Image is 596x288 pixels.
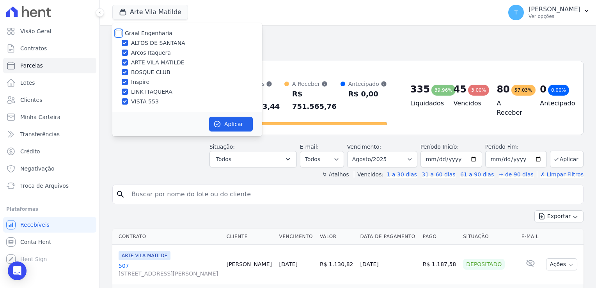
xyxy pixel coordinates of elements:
[460,171,494,178] a: 61 a 90 dias
[276,229,317,245] th: Vencimento
[131,88,172,96] label: LINK ITAQUERA
[3,234,96,250] a: Conta Hent
[20,238,51,246] span: Conta Hent
[223,245,276,284] td: [PERSON_NAME]
[422,171,455,178] a: 31 a 60 dias
[209,117,253,132] button: Aplicar
[127,187,580,202] input: Buscar por nome do lote ou do cliente
[420,229,460,245] th: Pago
[499,171,534,178] a: + de 90 dias
[511,85,536,96] div: 57,03%
[322,171,349,178] label: ↯ Atalhos
[209,144,235,150] label: Situação:
[410,99,441,108] h4: Liquidados
[540,99,571,108] h4: Antecipado
[209,151,297,167] button: Todos
[131,59,184,67] label: ARTE VILA MATILDE
[410,83,430,96] div: 335
[3,58,96,73] a: Parcelas
[317,245,357,284] td: R$ 1.130,82
[3,23,96,39] a: Visão Geral
[3,41,96,56] a: Contratos
[550,151,584,167] button: Aplicar
[348,88,387,100] div: R$ 0,00
[518,229,543,245] th: E-mail
[131,78,149,86] label: Inspire
[20,44,47,52] span: Contratos
[537,171,584,178] a: ✗ Limpar Filtros
[387,171,417,178] a: 1 a 30 dias
[112,5,188,20] button: Arte Vila Matilde
[534,210,584,222] button: Exportar
[131,39,185,47] label: ALTOS DE SANTANA
[3,178,96,194] a: Troca de Arquivos
[20,96,42,104] span: Clientes
[3,161,96,176] a: Negativação
[3,92,96,108] a: Clientes
[279,261,298,267] a: [DATE]
[119,251,170,260] span: ARTE VILA MATILDE
[514,10,518,15] span: T
[20,113,60,121] span: Minha Carteira
[420,245,460,284] td: R$ 1.187,58
[357,245,419,284] td: [DATE]
[20,165,55,172] span: Negativação
[20,221,50,229] span: Recebíveis
[20,62,43,69] span: Parcelas
[468,85,489,96] div: 3,00%
[540,83,546,96] div: 0
[240,80,284,88] div: Vencidos
[460,229,518,245] th: Situação
[240,88,284,113] div: R$ 39.593,44
[420,144,459,150] label: Período Inicío:
[131,68,170,76] label: BOSQUE CLUB
[3,109,96,125] a: Minha Carteira
[119,270,220,277] span: [STREET_ADDRESS][PERSON_NAME]
[3,75,96,91] a: Lotes
[20,182,69,190] span: Troca de Arquivos
[502,2,596,23] button: T [PERSON_NAME] Ver opções
[292,80,341,88] div: A Receber
[3,144,96,159] a: Crédito
[454,99,484,108] h4: Vencidos
[119,262,220,277] a: 507[STREET_ADDRESS][PERSON_NAME]
[131,98,159,106] label: VISTA 553
[112,229,223,245] th: Contrato
[357,229,419,245] th: Data de Pagamento
[223,229,276,245] th: Cliente
[20,130,60,138] span: Transferências
[216,155,231,164] span: Todos
[497,99,527,117] h4: A Receber
[125,30,172,36] label: Graal Engenharia
[454,83,467,96] div: 45
[354,171,383,178] label: Vencidos:
[300,144,319,150] label: E-mail:
[348,80,387,88] div: Antecipado
[548,85,569,96] div: 0,00%
[317,229,357,245] th: Valor
[6,204,93,214] div: Plataformas
[131,49,171,57] label: Arcos Itaquera
[431,85,456,96] div: 39,96%
[20,27,51,35] span: Visão Geral
[20,79,35,87] span: Lotes
[546,258,577,270] button: Ações
[529,5,580,13] p: [PERSON_NAME]
[20,148,40,155] span: Crédito
[529,13,580,20] p: Ver opções
[3,217,96,233] a: Recebíveis
[8,261,27,280] div: Open Intercom Messenger
[292,88,341,113] div: R$ 751.565,76
[116,190,125,199] i: search
[463,259,505,270] div: Depositado
[485,143,547,151] label: Período Fim:
[497,83,509,96] div: 80
[3,126,96,142] a: Transferências
[347,144,381,150] label: Vencimento:
[112,31,584,45] h2: Parcelas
